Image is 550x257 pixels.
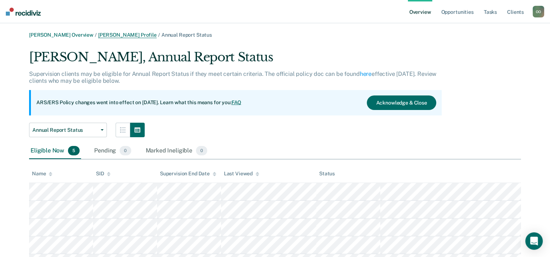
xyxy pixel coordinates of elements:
[161,32,212,38] span: Annual Report Status
[98,32,157,38] a: [PERSON_NAME] Profile
[29,50,442,70] div: [PERSON_NAME], Annual Report Status
[36,99,241,106] p: ARS/ERS Policy changes went into effect on [DATE]. Learn what this means for you:
[533,6,544,17] div: O O
[224,171,259,177] div: Last Viewed
[29,32,93,38] a: [PERSON_NAME] Overview
[120,146,131,155] span: 0
[29,70,436,84] p: Supervision clients may be eligible for Annual Report Status if they meet certain criteria. The o...
[196,146,207,155] span: 0
[319,171,335,177] div: Status
[29,143,81,159] div: Eligible Now5
[525,232,543,250] div: Open Intercom Messenger
[96,171,111,177] div: SID
[32,171,52,177] div: Name
[29,123,107,137] button: Annual Report Status
[160,171,216,177] div: Supervision End Date
[232,99,242,105] a: FAQ
[157,32,161,38] span: /
[360,70,372,77] a: here
[533,6,544,17] button: OO
[93,143,132,159] div: Pending0
[32,127,98,133] span: Annual Report Status
[6,8,41,16] img: Recidiviz
[93,32,98,38] span: /
[68,146,80,155] span: 5
[367,95,436,110] button: Acknowledge & Close
[144,143,209,159] div: Marked Ineligible0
